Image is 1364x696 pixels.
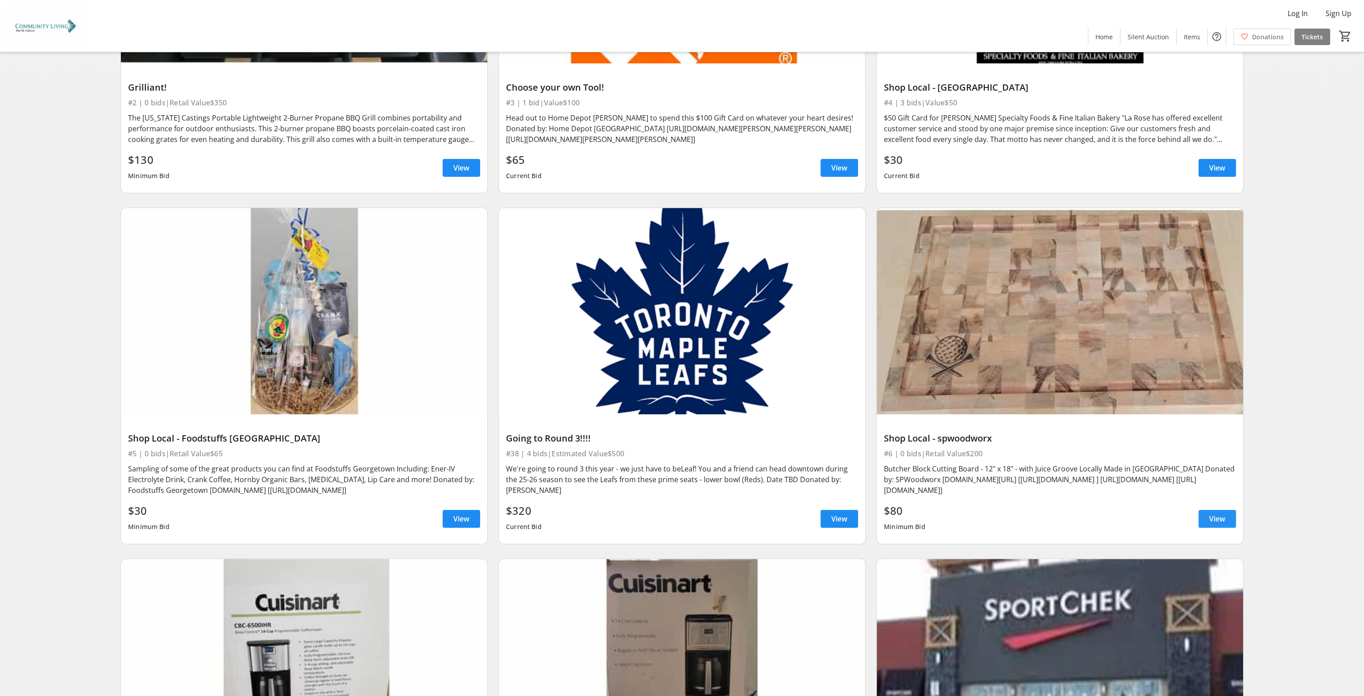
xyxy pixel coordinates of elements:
[831,513,847,524] span: View
[884,168,920,184] div: Current Bid
[831,163,847,173] span: View
[128,447,480,460] div: #5 | 0 bids | Retail Value $65
[506,96,858,109] div: #3 | 1 bid | Value $100
[506,519,542,535] div: Current Bid
[877,208,1243,414] img: Shop Local - spwoodworx
[884,152,920,168] div: $30
[884,503,925,519] div: $80
[506,433,858,444] div: Going to Round 3!!!!
[128,463,480,496] div: Sampling of some of the great products you can find at Foodstuffs Georgetown Including: Ener-IV E...
[1177,29,1207,45] a: Items
[884,433,1236,444] div: Shop Local - spwoodworx
[506,447,858,460] div: #38 | 4 bids | Estimated Value $500
[1128,32,1169,42] span: Silent Auction
[1318,6,1359,21] button: Sign Up
[506,152,542,168] div: $65
[821,159,858,177] a: View
[443,159,480,177] a: View
[128,82,480,93] div: Grilliant!
[128,519,170,535] div: Minimum Bid
[1198,510,1236,528] a: View
[453,513,469,524] span: View
[128,113,480,145] div: The [US_STATE] Castings Portable Lightweight 2-Burner Propane BBQ Grill combines portability and ...
[128,433,480,444] div: Shop Local - Foodstuffs [GEOGRAPHIC_DATA]
[1337,28,1353,44] button: Cart
[506,82,858,93] div: Choose your own Tool!
[1209,513,1225,524] span: View
[5,4,85,48] img: Community Living North Halton's Logo
[884,463,1236,496] div: Butcher Block Cutting Board - 12" x 18" - with Juice Groove Locally Made in [GEOGRAPHIC_DATA] Don...
[506,463,858,496] div: We're going to round 3 this year - we just have to beLeaf! You and a friend can head downtown dur...
[884,96,1236,109] div: #4 | 3 bids | Value $50
[1302,32,1323,42] span: Tickets
[884,519,925,535] div: Minimum Bid
[128,503,170,519] div: $30
[1095,32,1113,42] span: Home
[443,510,480,528] a: View
[1233,29,1291,45] a: Donations
[1294,29,1330,45] a: Tickets
[1281,6,1315,21] button: Log In
[121,208,487,414] img: Shop Local - Foodstuffs Georgetown
[821,510,858,528] a: View
[1198,159,1236,177] a: View
[1184,32,1200,42] span: Items
[506,168,542,184] div: Current Bid
[1208,28,1226,46] button: Help
[884,447,1236,460] div: #6 | 0 bids | Retail Value $200
[1326,8,1352,19] span: Sign Up
[128,168,170,184] div: Minimum Bid
[506,503,542,519] div: $320
[1088,29,1120,45] a: Home
[1120,29,1176,45] a: Silent Auction
[1288,8,1308,19] span: Log In
[128,152,170,168] div: $130
[506,113,858,145] div: Head out to Home Depot [PERSON_NAME] to spend this $100 Gift Card on whatever your heart desires!...
[499,208,865,414] img: Going to Round 3!!!!
[884,82,1236,93] div: Shop Local - [GEOGRAPHIC_DATA]
[1209,163,1225,173] span: View
[884,113,1236,145] div: $50 Gift Card for [PERSON_NAME] Specialty Foods & Fine Italian Bakery "La Rose has offered excell...
[128,96,480,109] div: #2 | 0 bids | Retail Value $350
[453,163,469,173] span: View
[1252,32,1284,42] span: Donations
